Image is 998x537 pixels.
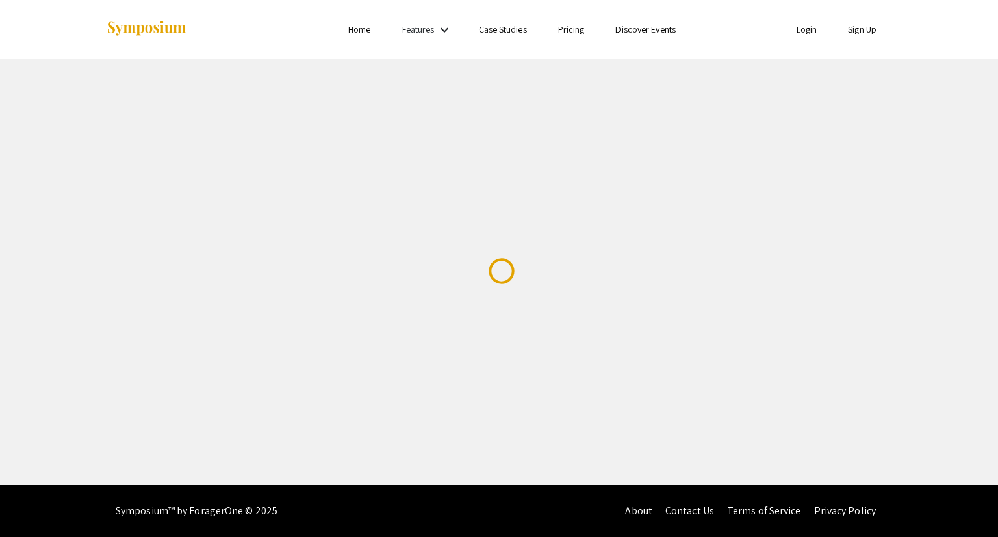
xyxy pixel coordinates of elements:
[615,23,676,35] a: Discover Events
[797,23,817,35] a: Login
[106,20,187,38] img: Symposium by ForagerOne
[558,23,585,35] a: Pricing
[625,504,652,517] a: About
[848,23,876,35] a: Sign Up
[727,504,801,517] a: Terms of Service
[116,485,277,537] div: Symposium™ by ForagerOne © 2025
[479,23,527,35] a: Case Studies
[814,504,876,517] a: Privacy Policy
[665,504,714,517] a: Contact Us
[437,22,452,38] mat-icon: Expand Features list
[402,23,435,35] a: Features
[348,23,370,35] a: Home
